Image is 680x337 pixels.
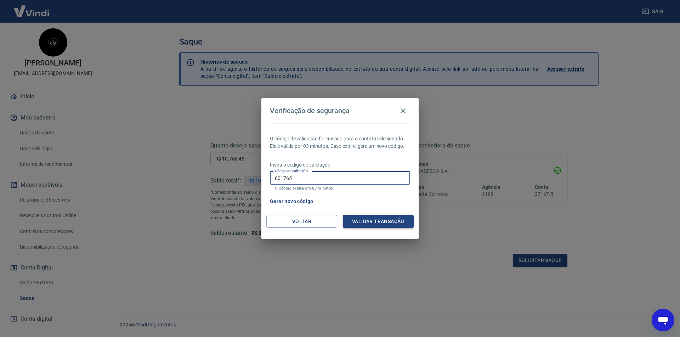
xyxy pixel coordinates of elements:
button: Voltar [266,215,337,228]
button: Validar transação [343,215,414,228]
iframe: Botão para abrir a janela de mensagens [652,309,674,331]
button: Gerar novo código [267,195,316,208]
p: O código expira em 03 minutos. [275,186,405,191]
p: O código de validação foi enviado para o contato selecionado. Ele é válido por 03 minutos. Caso e... [270,135,410,150]
label: Código de validação [275,168,308,174]
h4: Verificação de segurança [270,106,350,115]
p: Insira o código de validação [270,161,410,169]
